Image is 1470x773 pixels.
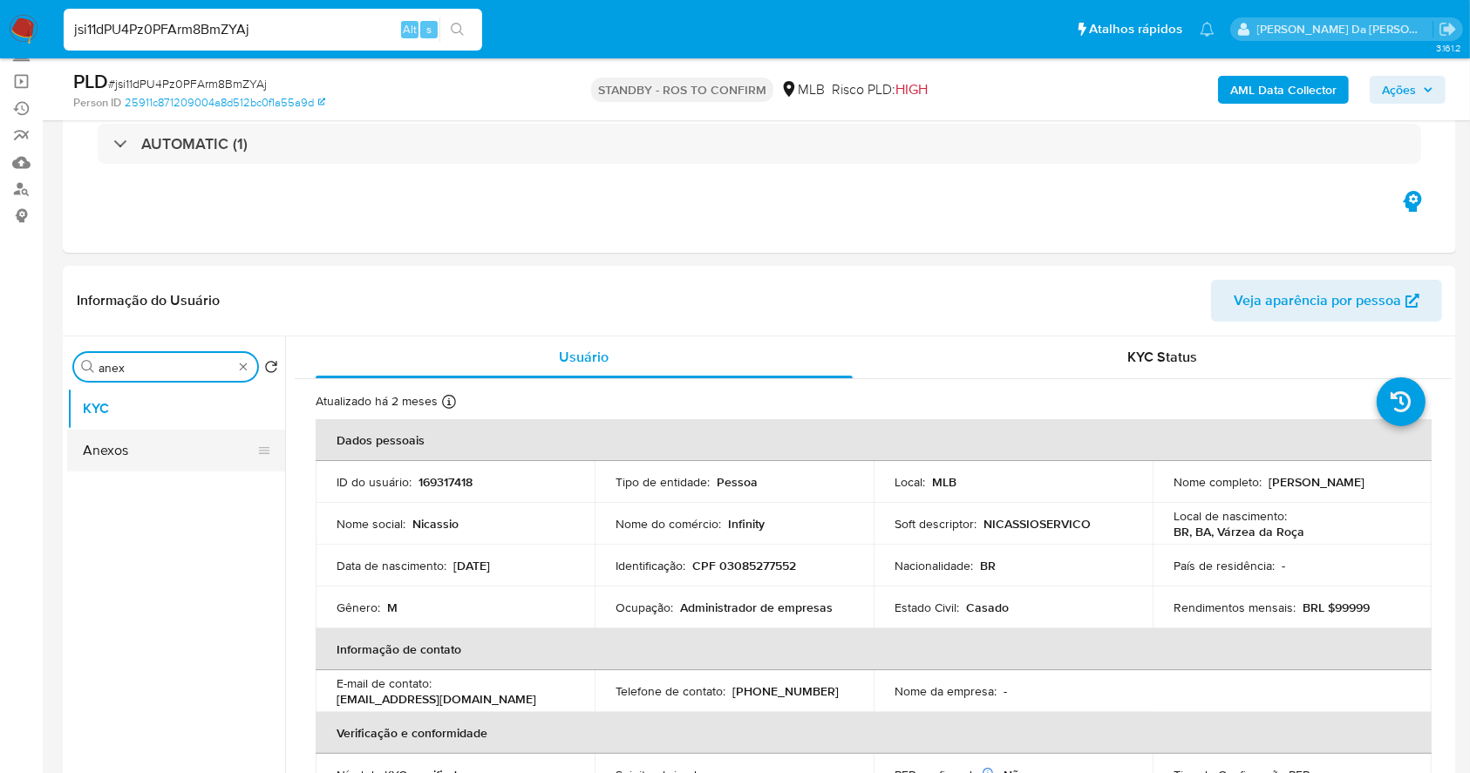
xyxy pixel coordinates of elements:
p: E-mail de contato : [337,675,432,691]
p: M [387,600,398,615]
p: [PERSON_NAME] [1269,474,1365,490]
p: patricia.varelo@mercadopago.com.br [1257,21,1433,37]
p: Local de nascimento : [1174,508,1287,524]
button: KYC [67,388,285,430]
p: Nome da empresa : [895,683,997,699]
span: # jsi11dPU4Pz0PFArm8BmZYAj [108,75,267,92]
p: Nacionalidade : [895,558,973,573]
span: Veja aparência por pessoa [1234,280,1401,322]
p: ID do usuário : [337,474,412,490]
p: Nicassio [412,516,459,532]
p: Data de nascimento : [337,558,446,573]
p: Identificação : [616,558,685,573]
p: Gênero : [337,600,380,615]
span: Alt [403,21,417,37]
p: BR [980,558,996,573]
b: PLD [73,67,108,95]
p: [PHONE_NUMBER] [732,683,839,699]
button: Procurar [81,360,95,374]
input: Pesquise usuários ou casos... [64,18,482,41]
h3: AUTOMATIC (1) [141,134,248,153]
b: AML Data Collector [1230,76,1337,104]
p: Tipo de entidade : [616,474,710,490]
p: Estado Civil : [895,600,959,615]
p: Nome do comércio : [616,516,721,532]
p: Pessoa [717,474,758,490]
p: CPF 03085277552 [692,558,796,573]
p: Nome social : [337,516,405,532]
button: AML Data Collector [1218,76,1349,104]
button: Retornar ao pedido padrão [264,360,278,379]
span: HIGH [895,79,928,99]
p: - [1282,558,1285,573]
p: Atualizado há 2 meses [316,393,438,410]
span: Atalhos rápidos [1089,20,1182,38]
div: MLB [780,80,825,99]
span: s [426,21,432,37]
span: Risco PLD: [832,80,928,99]
p: MLB [932,474,956,490]
p: Telefone de contato : [616,683,725,699]
span: Usuário [559,347,609,367]
span: Ações [1382,76,1416,104]
th: Verificação e conformidade [316,712,1432,754]
p: Administrador de empresas [680,600,833,615]
span: 3.161.2 [1436,41,1461,55]
b: Person ID [73,95,121,111]
p: NICASSIOSERVICO [983,516,1091,532]
div: AUTOMATIC (1) [98,124,1421,164]
p: BRL $99999 [1303,600,1370,615]
p: 169317418 [419,474,473,490]
input: Procurar [99,360,233,376]
h1: Informação do Usuário [77,292,220,309]
p: BR, BA, Várzea da Roça [1174,524,1304,539]
p: Nome completo : [1174,474,1262,490]
p: Ocupação : [616,600,673,615]
button: Ações [1370,76,1446,104]
span: KYC Status [1127,347,1197,367]
a: 25911c871209004a8d512bc0f1a55a9d [125,95,325,111]
button: Anexos [67,430,271,471]
p: Casado [966,600,1009,615]
p: [EMAIL_ADDRESS][DOMAIN_NAME] [337,691,536,707]
a: Notificações [1200,22,1215,37]
th: Dados pessoais [316,419,1432,461]
p: Rendimentos mensais : [1174,600,1296,615]
p: País de residência : [1174,558,1275,573]
p: STANDBY - ROS TO CONFIRM [591,78,773,102]
button: Veja aparência por pessoa [1211,280,1442,322]
p: Soft descriptor : [895,516,977,532]
button: search-icon [439,17,475,42]
th: Informação de contato [316,628,1432,670]
button: Apagar busca [236,360,250,374]
p: Infinity [728,516,765,532]
p: Local : [895,474,925,490]
p: - [1004,683,1007,699]
a: Sair [1439,20,1457,38]
p: [DATE] [453,558,490,573]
